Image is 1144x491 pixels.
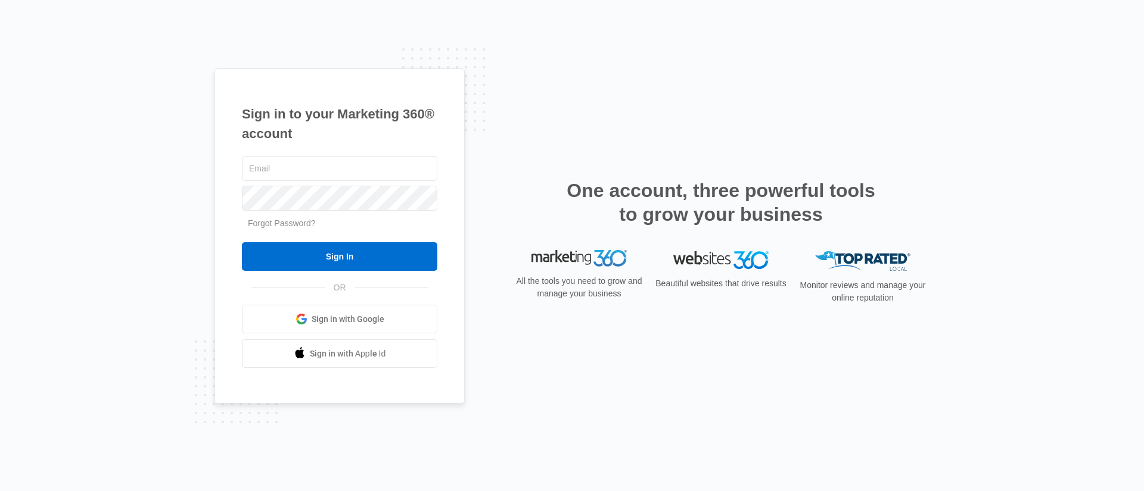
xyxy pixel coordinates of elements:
[242,156,437,181] input: Email
[512,276,646,301] p: All the tools you need to grow and manage your business
[242,104,437,143] h1: Sign in to your Marketing 360® account
[563,179,879,226] h2: One account, three powerful tools to grow your business
[796,279,929,304] p: Monitor reviews and manage your online reputation
[325,282,355,294] span: OR
[531,251,627,268] img: Marketing 360
[815,251,910,271] img: Top Rated Local
[310,348,386,360] span: Sign in with Apple Id
[242,242,437,271] input: Sign In
[242,305,437,333] a: Sign in with Google
[312,313,384,326] span: Sign in with Google
[242,339,437,368] a: Sign in with Apple Id
[654,277,788,290] p: Beautiful websites that drive results
[248,218,316,228] a: Forgot Password?
[673,251,769,268] img: Websites 360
